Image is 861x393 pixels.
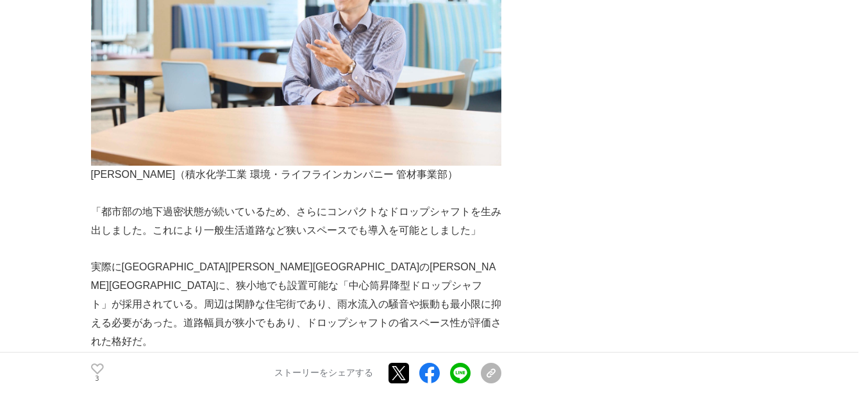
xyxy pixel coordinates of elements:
[91,203,501,240] p: 「都市部の地下過密状態が続いているため、さらにコンパクトなドロップシャフトを生み出しました。これにより一般生活道路など狭いスペースでも導入を可能としました」
[91,376,104,382] p: 3
[91,166,501,184] p: [PERSON_NAME]（積水化学工業 環境・ライフラインカンパニー 管材事業部）
[274,367,373,379] p: ストーリーをシェアする
[91,258,501,351] p: 実際に[GEOGRAPHIC_DATA][PERSON_NAME][GEOGRAPHIC_DATA]の[PERSON_NAME][GEOGRAPHIC_DATA]に、狭小地でも設置可能な「中心筒...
